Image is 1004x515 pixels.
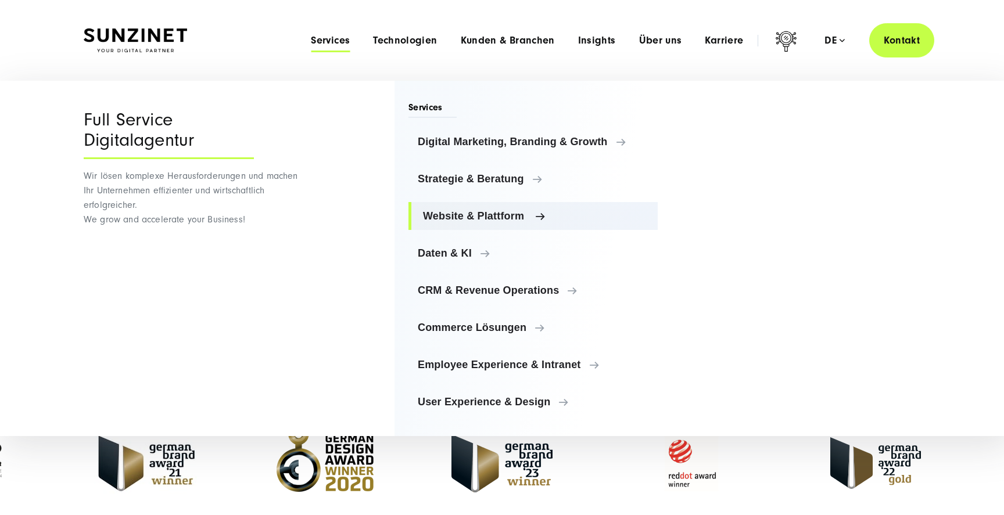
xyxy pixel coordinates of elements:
[418,173,648,185] span: Strategie & Beratung
[408,101,457,118] span: Services
[408,239,658,267] a: Daten & KI
[418,322,648,333] span: Commerce Lösungen
[408,276,658,304] a: CRM & Revenue Operations
[461,35,555,46] a: Kunden & Branchen
[418,136,648,147] span: Digital Marketing, Branding & Growth
[94,428,199,498] img: German Brand Award 2021 Winner - Full Service Digitalagentur SUNZINET
[418,247,648,259] span: Daten & KI
[408,351,658,379] a: Employee Experience & Intranet
[639,35,682,46] a: Über uns
[869,23,934,57] a: Kontakt
[451,434,553,492] img: German Brand Award 2023 Winner - Full Service digital agentur SUNZINET
[408,128,658,156] a: Digital Marketing, Branding & Growth
[418,396,648,408] span: User Experience & Design
[423,210,648,222] span: Website & Plattform
[408,388,658,416] a: User Experience & Design
[418,359,648,370] span: Employee Experience & Intranet
[408,314,658,341] a: Commerce Lösungen
[705,35,743,46] a: Karriere
[373,35,437,46] a: Technologien
[630,428,752,498] img: Reddot Award Winner - Full Service Digitalagentur SUNZINET
[277,434,374,492] img: German Design Award Winner 2020 - Full Service Digitalagentur SUNZINET
[578,35,616,46] a: Insights
[408,202,658,230] a: Website & Plattform
[830,437,921,489] img: German Brand Award 2022 Gold Winner - Full Service Digitalagentur SUNZINET
[84,28,187,53] img: SUNZINET Full Service Digital Agentur
[311,35,350,46] a: Services
[824,35,845,46] div: de
[84,171,298,225] span: Wir lösen komplexe Herausforderungen und machen Ihr Unternehmen effizienter und wirtschaftlich er...
[408,165,658,193] a: Strategie & Beratung
[418,284,648,296] span: CRM & Revenue Operations
[84,110,254,159] div: Full Service Digitalagentur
